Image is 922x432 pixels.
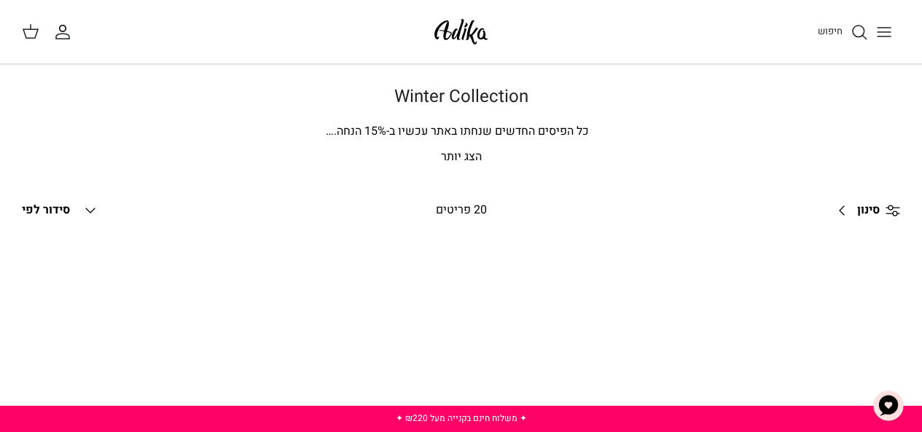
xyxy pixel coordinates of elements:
span: % הנחה. [326,122,386,140]
button: סידור לפי [22,195,99,227]
img: Adika IL [430,15,492,49]
span: חיפוש [818,24,843,38]
a: החשבון שלי [54,23,77,41]
div: 20 פריטים [353,201,569,220]
p: הצג יותר [22,148,900,167]
span: סינון [857,201,880,220]
h1: Winter Collection [22,87,900,108]
span: סידור לפי [22,201,70,219]
button: Toggle menu [868,16,900,48]
a: סינון [828,193,900,228]
button: צ'אט [867,384,910,428]
span: כל הפיסים החדשים שנחתו באתר עכשיו ב- [386,122,589,140]
a: חיפוש [818,23,868,41]
a: ✦ משלוח חינם בקנייה מעל ₪220 ✦ [396,412,527,425]
span: 15 [364,122,378,140]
